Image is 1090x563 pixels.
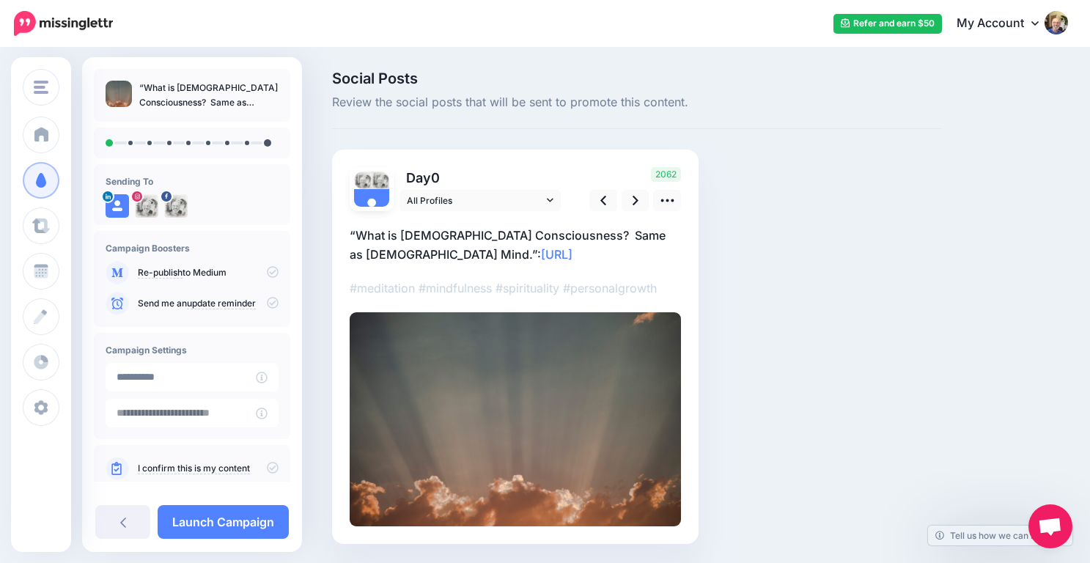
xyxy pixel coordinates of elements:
p: Day [399,167,563,188]
p: to Medium [138,266,279,279]
span: 0 [431,170,440,185]
h4: Sending To [106,176,279,187]
img: menu.png [34,81,48,94]
p: Send me an [138,297,279,310]
img: 123139660_1502590603463987_8749470182441252772_n-bsa146654.jpg [372,172,389,189]
img: 123139660_1502590603463987_8749470182441252772_n-bsa146654.jpg [135,194,158,218]
p: “What is [DEMOGRAPHIC_DATA] Consciousness? Same as [DEMOGRAPHIC_DATA] Mind.” [139,81,279,110]
a: My Account [942,6,1068,42]
span: Social Posts [332,71,942,86]
img: 307318639_750352549548322_2139291673113354994_n-bsa146652.jpg [354,172,372,189]
img: user_default_image.png [354,189,389,224]
img: user_default_image.png [106,194,129,218]
p: #meditation #mindfulness #spirituality #personalgrowth [350,279,681,298]
a: I confirm this is my content [138,463,250,474]
h4: Campaign Boosters [106,243,279,254]
a: Refer and earn $50 [833,14,942,34]
p: “What is [DEMOGRAPHIC_DATA] Consciousness? Same as [DEMOGRAPHIC_DATA] Mind.”: [350,226,681,264]
a: update reminder [187,298,256,309]
a: Tell us how we can improve [928,526,1072,545]
a: Open chat [1028,504,1072,548]
a: All Profiles [399,190,561,211]
img: c8123e4142da14415d2ba320b2291e21_thumb.jpg [106,81,132,107]
span: 2062 [651,167,681,182]
a: [URL] [541,247,572,262]
a: Re-publish [138,267,183,279]
img: 307318639_750352549548322_2139291673113354994_n-bsa146652.jpg [164,194,188,218]
span: All Profiles [407,193,543,208]
img: Missinglettr [14,11,113,36]
h4: Campaign Settings [106,345,279,356]
img: 2d51bac5a3759c7d016386aa48c9b827.jpg [350,312,681,526]
span: Review the social posts that will be sent to promote this content. [332,93,942,112]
